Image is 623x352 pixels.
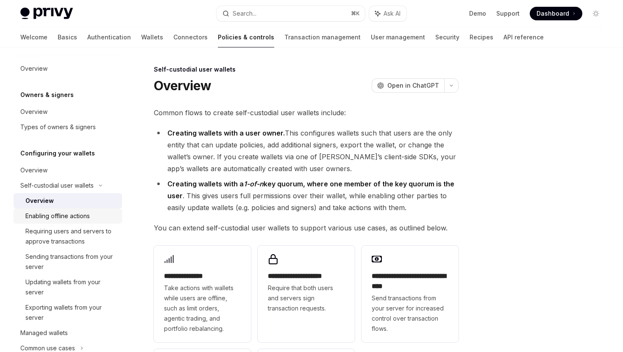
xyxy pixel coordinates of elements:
a: Authentication [87,27,131,47]
span: Take actions with wallets while users are offline, such as limit orders, agentic trading, and por... [164,283,241,334]
a: Managed wallets [14,325,122,341]
a: Sending transactions from your server [14,249,122,274]
strong: Creating wallets with a key quorum, where one member of the key quorum is the user [167,180,454,200]
div: Sending transactions from your server [25,252,117,272]
div: Overview [20,64,47,74]
div: Types of owners & signers [20,122,96,132]
h1: Overview [154,78,211,93]
h5: Owners & signers [20,90,74,100]
div: Exporting wallets from your server [25,302,117,323]
div: Overview [20,107,47,117]
span: Dashboard [537,9,569,18]
div: Managed wallets [20,328,68,338]
button: Toggle dark mode [589,7,603,20]
a: Types of owners & signers [14,119,122,135]
button: Search...⌘K [217,6,364,21]
span: Send transactions from your server for increased control over transaction flows. [372,293,448,334]
span: You can extend self-custodial user wallets to support various use cases, as outlined below. [154,222,459,234]
a: API reference [503,27,544,47]
a: Demo [469,9,486,18]
strong: Creating wallets with a user owner. [167,129,285,137]
button: Open in ChatGPT [372,78,444,93]
img: light logo [20,8,73,19]
a: Basics [58,27,77,47]
a: Overview [14,193,122,208]
button: Ask AI [369,6,406,21]
a: Dashboard [530,7,582,20]
div: Self-custodial user wallets [20,180,94,191]
span: Require that both users and servers sign transaction requests. [268,283,345,313]
a: Overview [14,163,122,178]
a: **** **** *****Take actions with wallets while users are offline, such as limit orders, agentic t... [154,246,251,342]
div: Requiring users and servers to approve transactions [25,226,117,247]
div: Overview [20,165,47,175]
a: User management [371,27,425,47]
a: Updating wallets from your server [14,274,122,300]
span: Ask AI [384,9,400,18]
li: . This gives users full permissions over their wallet, while enabling other parties to easily upd... [154,178,459,213]
div: Search... [233,8,256,19]
span: Open in ChatGPT [387,81,439,90]
div: Overview [25,196,54,206]
a: Requiring users and servers to approve transactions [14,224,122,249]
a: Recipes [470,27,493,47]
h5: Configuring your wallets [20,148,95,158]
a: Overview [14,104,122,119]
li: This configures wallets such that users are the only entity that can update policies, add additio... [154,127,459,175]
div: Self-custodial user wallets [154,65,459,74]
a: Connectors [173,27,208,47]
a: Wallets [141,27,163,47]
div: Updating wallets from your server [25,277,117,297]
span: ⌘ K [351,10,360,17]
span: Common flows to create self-custodial user wallets include: [154,107,459,119]
a: Support [496,9,520,18]
a: Policies & controls [218,27,274,47]
a: Transaction management [284,27,361,47]
a: Exporting wallets from your server [14,300,122,325]
div: Enabling offline actions [25,211,90,221]
em: 1-of-n [244,180,264,188]
a: Welcome [20,27,47,47]
a: Enabling offline actions [14,208,122,224]
a: Overview [14,61,122,76]
a: Security [435,27,459,47]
